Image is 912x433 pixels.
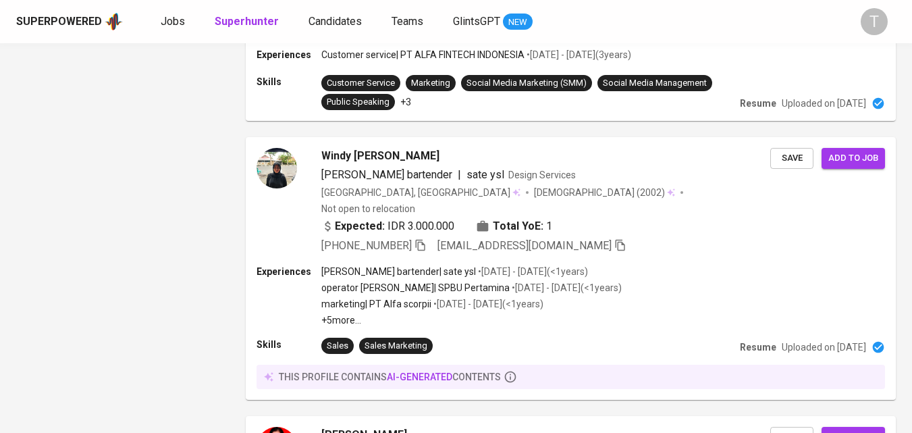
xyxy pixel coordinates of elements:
p: Skills [257,338,321,351]
p: • [DATE] - [DATE] ( <1 years ) [510,281,622,295]
span: [PERSON_NAME] bartender [321,168,452,181]
p: Uploaded on [DATE] [782,97,866,110]
a: GlintsGPT NEW [453,14,533,30]
span: Candidates [309,15,362,28]
a: Windy [PERSON_NAME][PERSON_NAME] bartender|sate yslDesign Services[GEOGRAPHIC_DATA], [GEOGRAPHIC_... [246,137,896,400]
p: operator [PERSON_NAME] | SPBU Pertamina [321,281,510,295]
div: Marketing [411,77,450,90]
b: Expected: [335,218,385,234]
p: • [DATE] - [DATE] ( <1 years ) [431,297,543,311]
button: Save [770,148,813,169]
span: NEW [503,16,533,29]
span: Save [777,151,807,166]
p: • [DATE] - [DATE] ( 3 years ) [525,48,631,61]
b: Total YoE: [493,218,543,234]
span: Teams [392,15,423,28]
p: Experiences [257,265,321,278]
a: Candidates [309,14,365,30]
p: Customer service | PT ALFA FINTECH INDONESIA [321,48,525,61]
p: marketing | PT Alfa scorpii [321,297,431,311]
a: Jobs [161,14,188,30]
div: Sales [327,340,348,353]
div: Social Media Marketing (SMM) [466,77,587,90]
span: GlintsGPT [453,15,500,28]
span: [EMAIL_ADDRESS][DOMAIN_NAME] [437,239,612,252]
button: Add to job [822,148,885,169]
p: Skills [257,75,321,88]
p: Not open to relocation [321,202,415,215]
a: Teams [392,14,426,30]
span: | [458,167,461,183]
div: T [861,8,888,35]
span: Add to job [828,151,878,166]
p: Resume [740,97,776,110]
span: AI-generated [387,372,452,382]
span: Windy [PERSON_NAME] [321,148,439,164]
div: (2002) [534,186,675,199]
p: • [DATE] - [DATE] ( <1 years ) [476,265,588,278]
div: Customer Service [327,77,395,90]
p: Experiences [257,48,321,61]
div: Public Speaking [327,96,390,109]
div: [GEOGRAPHIC_DATA], [GEOGRAPHIC_DATA] [321,186,520,199]
span: 1 [546,218,552,234]
span: [PHONE_NUMBER] [321,239,412,252]
div: IDR 3.000.000 [321,218,454,234]
a: Superpoweredapp logo [16,11,123,32]
p: Resume [740,340,776,354]
b: Superhunter [215,15,279,28]
p: [PERSON_NAME] bartender | sate ysl [321,265,476,278]
a: Superhunter [215,14,281,30]
span: Design Services [508,170,576,180]
span: [DEMOGRAPHIC_DATA] [534,186,637,199]
div: Superpowered [16,14,102,30]
div: Social Media Management [603,77,707,90]
p: +3 [400,95,411,109]
span: sate ysl [466,168,504,181]
img: app logo [105,11,123,32]
p: Uploaded on [DATE] [782,340,866,354]
img: dc318cc75c2f0ff18545836dfe7125f5.jpg [257,148,297,188]
p: this profile contains contents [279,370,501,384]
div: Sales Marketing [365,340,427,353]
span: Jobs [161,15,185,28]
p: +5 more ... [321,313,622,327]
